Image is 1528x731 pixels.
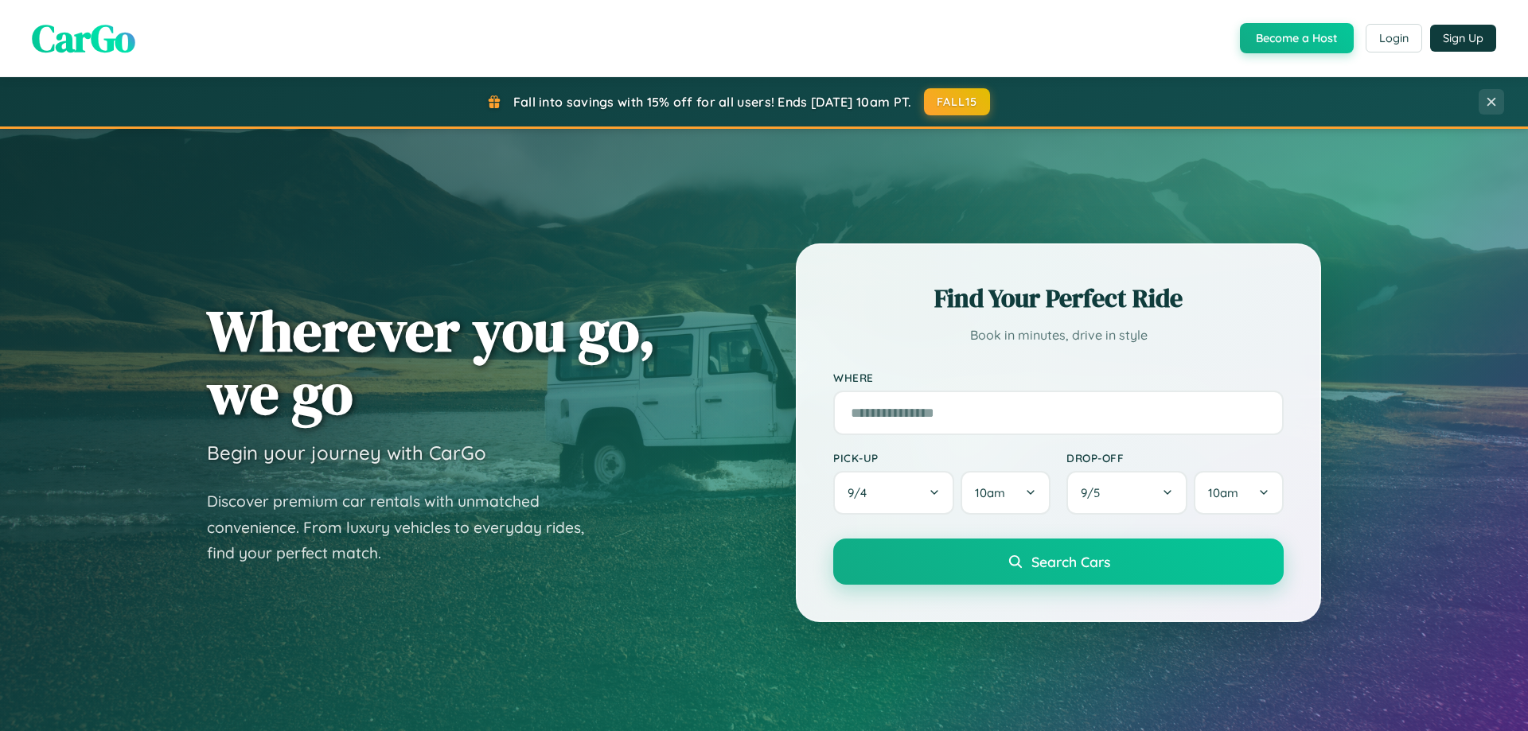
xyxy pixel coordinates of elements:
[833,539,1284,585] button: Search Cars
[833,451,1050,465] label: Pick-up
[32,12,135,64] span: CarGo
[207,441,486,465] h3: Begin your journey with CarGo
[513,94,912,110] span: Fall into savings with 15% off for all users! Ends [DATE] 10am PT.
[833,471,954,515] button: 9/4
[207,488,605,566] p: Discover premium car rentals with unmatched convenience. From luxury vehicles to everyday rides, ...
[1194,471,1284,515] button: 10am
[924,88,991,115] button: FALL15
[975,485,1005,500] span: 10am
[1366,24,1422,52] button: Login
[1031,553,1110,570] span: Search Cars
[833,371,1284,384] label: Where
[207,299,656,425] h1: Wherever you go, we go
[833,281,1284,316] h2: Find Your Perfect Ride
[1208,485,1238,500] span: 10am
[1430,25,1496,52] button: Sign Up
[1081,485,1108,500] span: 9 / 5
[1066,471,1187,515] button: 9/5
[961,471,1050,515] button: 10am
[848,485,875,500] span: 9 / 4
[833,324,1284,347] p: Book in minutes, drive in style
[1240,23,1354,53] button: Become a Host
[1066,451,1284,465] label: Drop-off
